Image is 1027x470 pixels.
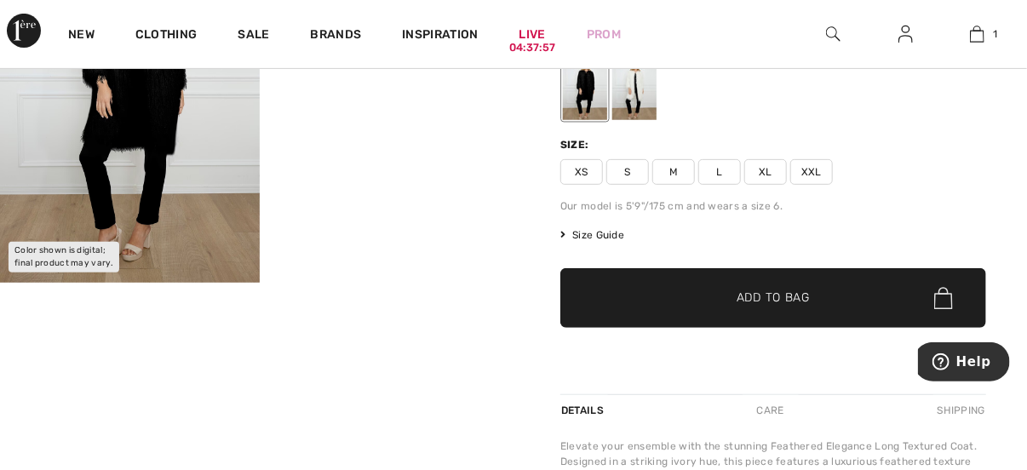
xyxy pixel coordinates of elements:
div: Details [560,395,608,426]
span: M [652,159,695,185]
a: Prom [587,26,621,43]
a: 1 [943,24,1013,44]
div: Size: [560,137,593,152]
div: Shipping [933,395,986,426]
span: L [698,159,741,185]
a: Clothing [135,27,197,45]
span: XL [744,159,787,185]
img: Bag.svg [934,287,953,309]
img: My Info [898,24,913,44]
img: search the website [826,24,841,44]
iframe: Opens a widget where you can find more information [918,342,1010,385]
div: Black [563,56,607,120]
button: Add to Bag [560,268,986,328]
div: Our model is 5'9"/175 cm and wears a size 6. [560,198,986,214]
a: Brands [311,27,362,45]
a: Sign In [885,24,927,45]
div: Vanilla [612,56,657,120]
span: Add to Bag [737,289,810,307]
span: Size Guide [560,227,624,243]
img: 1ère Avenue [7,14,41,48]
span: S [606,159,649,185]
a: Live04:37:57 [519,26,546,43]
div: Care [743,395,799,426]
a: Sale [238,27,269,45]
span: XXL [790,159,833,185]
div: Color shown is digital; final product may vary. [9,242,119,272]
span: XS [560,159,603,185]
img: My Bag [970,24,984,44]
div: 04:37:57 [509,40,555,56]
a: New [68,27,95,45]
span: 1 [993,26,997,42]
span: Inspiration [402,27,478,45]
